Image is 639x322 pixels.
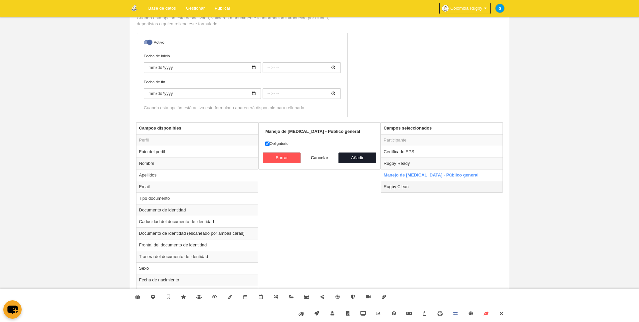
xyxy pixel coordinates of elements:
label: Activo [144,39,341,47]
td: Nacionalidad [136,286,258,297]
img: Colombia Rugby [130,4,138,12]
img: c2l6ZT0zMHgzMCZmcz05JnRleHQ9RyZiZz0wMzliZTU%3D.png [496,4,504,13]
button: Cancelar [301,153,338,163]
td: Foto del perfil [136,146,258,158]
input: Fecha de fin [263,88,341,99]
td: Tipo documento [136,192,258,204]
img: Oanpu9v8aySI.30x30.jpg [442,5,449,12]
td: Sexo [136,262,258,274]
button: chat-button [3,300,22,319]
td: Rugby Ready [381,158,503,169]
input: Obligatorio [265,142,270,146]
td: Apellidos [136,169,258,181]
td: Frontal del documento de identidad [136,239,258,251]
td: Caducidad del documento de identidad [136,216,258,227]
td: Documento de identidad [136,204,258,216]
input: Fecha de inicio [263,62,341,73]
td: Documento de identidad (escaneado por ambas caras) [136,227,258,239]
td: Fecha de nacimiento [136,274,258,286]
a: Colombia Rugby [439,3,491,14]
td: Trasera del documento de identidad [136,251,258,262]
input: Fecha de fin [144,88,261,99]
td: Rugby Clean [381,181,503,192]
th: Campos disponibles [136,123,258,134]
strong: Manejo de [MEDICAL_DATA] - Público general [265,129,360,134]
td: Perfil [136,134,258,146]
p: Cuando esta opción está desactivada, validarás manualmente la información introducida por clubes,... [137,15,348,27]
td: Certificado EPS [381,146,503,158]
input: Fecha de inicio [144,62,261,73]
span: Colombia Rugby [450,5,482,12]
td: Nombre [136,158,258,169]
button: Añadir [338,153,376,163]
td: Manejo de [MEDICAL_DATA] - Público general [381,169,503,181]
td: Participante [381,134,503,146]
div: Cuando esta opción está activa este formulario aparecerá disponible para rellenarlo [144,105,341,111]
img: fiware.svg [299,312,304,316]
label: Fecha de fin [144,79,341,99]
td: Email [136,181,258,192]
button: Borrar [263,153,301,163]
label: Obligatorio [265,141,374,147]
th: Campos seleccionados [381,123,503,134]
label: Fecha de inicio [144,53,341,73]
